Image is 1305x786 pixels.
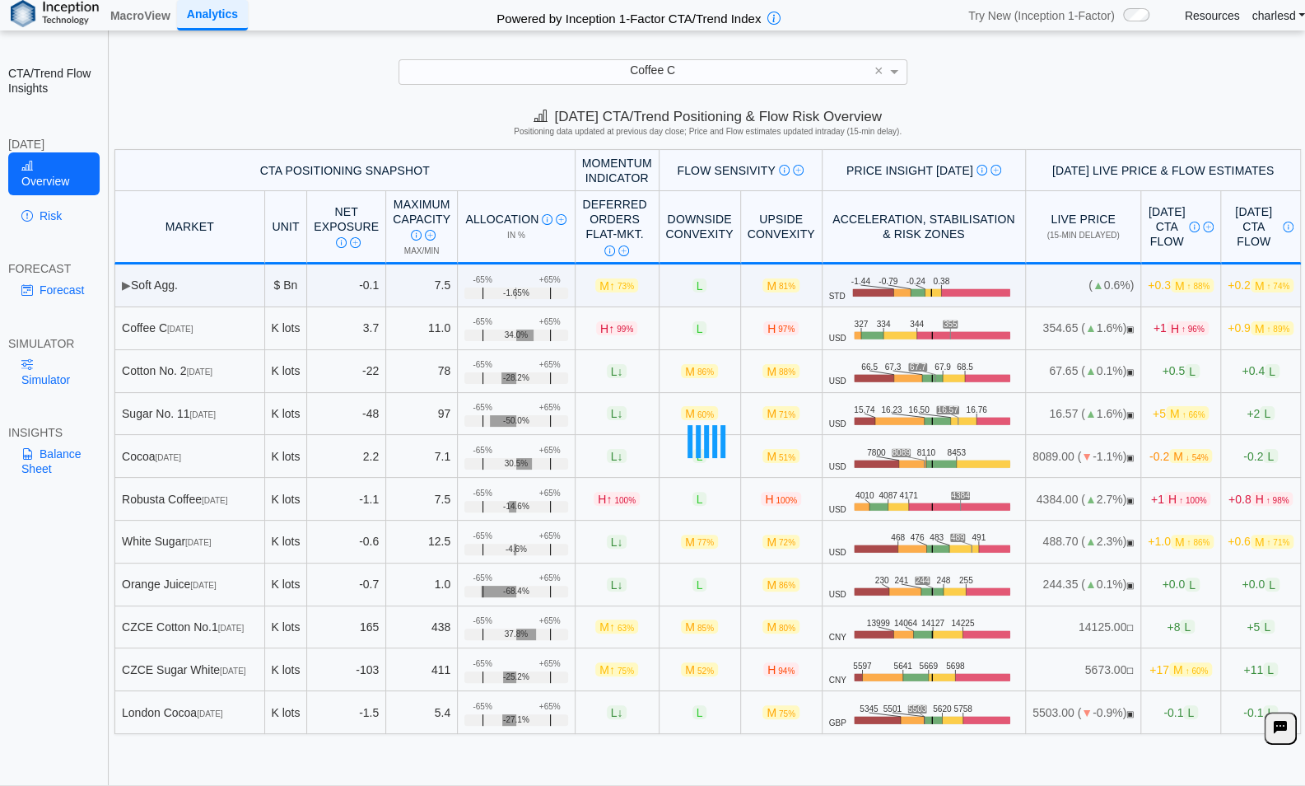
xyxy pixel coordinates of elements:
[8,351,100,394] a: Simulator
[116,127,1298,137] h5: Positioning data updated at previous day close; Price and Flow estimates updated intraday (15-min...
[542,214,552,225] img: Info
[828,163,1018,178] div: Price Insight [DATE]
[8,66,100,96] h2: CTA/Trend Flow Insights
[618,246,629,256] img: Read More
[1046,231,1119,240] span: (15-min delayed)
[990,165,1001,175] img: Read More
[1252,8,1305,23] a: charlesd
[1026,149,1301,191] th: [DATE] Live Price & Flow Estimates
[8,152,100,195] a: Overview
[665,163,814,178] div: Flow Sensivity
[604,246,615,256] img: Info
[659,191,741,264] th: Downside Convexity
[556,214,566,225] img: Read More
[8,276,100,304] a: Forecast
[8,202,100,230] a: Risk
[265,191,308,264] th: Unit
[336,237,347,248] img: Info
[490,4,767,27] h2: Powered by Inception 1-Factor CTA/Trend Index
[1203,222,1214,232] img: Read More
[874,63,883,78] span: ×
[576,149,659,191] th: Momentum Indicator
[1228,204,1293,250] div: [DATE] CTA Flow
[534,109,881,124] span: [DATE] CTA/Trend Positioning & Flow Risk Overview
[872,60,886,84] span: Clear value
[507,231,525,240] span: in %
[114,191,264,264] th: MARKET
[104,2,177,30] a: MacroView
[464,212,568,227] div: Allocation
[1026,191,1141,264] th: Live Price
[779,165,790,175] img: Info
[793,165,804,175] img: Read More
[404,246,440,255] span: Max/Min
[968,8,1115,23] span: Try New (Inception 1-Factor)
[1148,204,1214,250] div: [DATE] CTA Flow
[1189,222,1200,232] img: Info
[8,440,100,483] a: Balance Sheet
[823,191,1026,264] th: Acceleration, Stabilisation & Risk Zones
[8,137,100,152] div: [DATE]
[1283,222,1293,232] img: Info
[8,336,100,351] div: SIMULATOR
[581,197,647,257] div: Deferred Orders FLAT-MKT.
[741,191,823,264] th: Upside Convexity
[314,204,379,250] div: Net Exposure
[8,425,100,440] div: INSIGHTS
[425,230,436,241] img: Read More
[393,197,450,242] div: Maximum Capacity
[8,261,100,276] div: FORECAST
[976,165,987,175] img: Info
[630,63,675,77] span: Coffee C
[411,230,422,241] img: Info
[350,237,361,248] img: Read More
[1185,8,1240,23] a: Resources
[114,149,575,191] th: CTA Positioning Snapshot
